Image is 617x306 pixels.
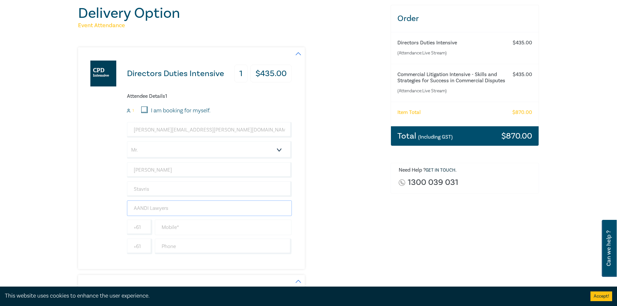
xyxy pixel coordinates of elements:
[397,132,453,140] h3: Total
[127,181,292,197] input: Last Name*
[590,291,612,301] button: Accept cookies
[426,167,455,173] a: Get in touch
[397,40,507,46] h6: Directors Duties Intensive
[127,162,292,178] input: First Name*
[127,200,292,216] input: Company
[90,61,116,86] img: Directors Duties Intensive
[397,50,507,56] small: (Attendance: Live Stream )
[408,178,458,187] a: 1300 039 031
[391,5,539,32] h3: Order
[127,239,152,254] input: +61
[513,40,532,46] h6: $ 435.00
[513,72,532,78] h6: $ 435.00
[397,109,421,116] h6: Item Total
[399,167,534,174] h6: Need Help ? .
[418,134,453,140] small: (Including GST)
[127,220,152,235] input: +61
[397,72,507,84] h6: Commercial Litigation Intensive - Skills and Strategies for Success in Commercial Disputes
[127,122,292,138] input: Attendee Email*
[250,65,292,83] h3: $ 435.00
[127,93,292,99] h6: Attendee Details 1
[512,109,532,116] h6: $ 870.00
[5,292,581,300] div: This website uses cookies to enhance the user experience.
[234,65,248,83] h3: 1
[78,5,383,22] h1: Delivery Option
[78,22,383,29] h5: Event Attendance
[501,132,532,140] h3: $ 870.00
[397,88,507,94] small: (Attendance: Live Stream )
[127,69,224,78] h3: Directors Duties Intensive
[151,107,211,115] label: I am booking for myself.
[155,239,292,254] input: Phone
[155,220,292,235] input: Mobile*
[132,108,134,113] small: 1
[606,224,612,273] span: Can we help ?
